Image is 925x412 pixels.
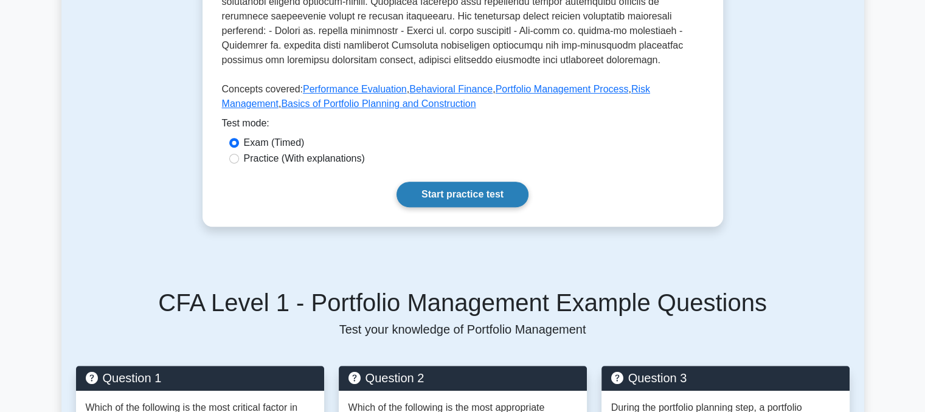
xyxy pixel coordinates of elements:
[409,84,493,94] a: Behavioral Finance
[397,182,528,207] a: Start practice test
[76,322,850,337] p: Test your knowledge of Portfolio Management
[496,84,629,94] a: Portfolio Management Process
[76,288,850,317] h5: CFA Level 1 - Portfolio Management Example Questions
[86,371,314,385] h5: Question 1
[303,84,407,94] a: Performance Evaluation
[244,136,305,150] label: Exam (Timed)
[222,116,704,136] div: Test mode:
[244,151,365,166] label: Practice (With explanations)
[222,82,704,116] p: Concepts covered: , , , ,
[611,371,840,385] h5: Question 3
[348,371,577,385] h5: Question 2
[281,98,476,109] a: Basics of Portfolio Planning and Construction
